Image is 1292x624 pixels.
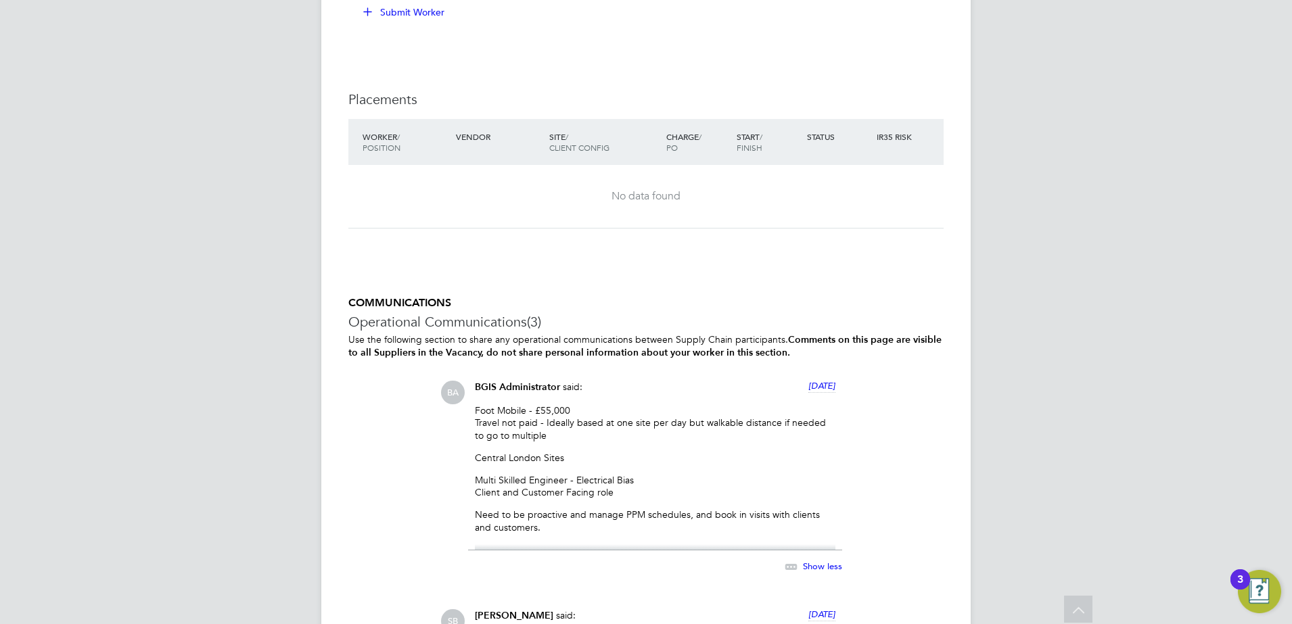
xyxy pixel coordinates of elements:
span: BA [441,381,465,404]
span: [DATE] [808,608,835,620]
span: Show less [803,560,842,572]
h5: COMMUNICATIONS [348,296,944,310]
h3: Operational Communications [348,313,944,331]
span: (3) [527,313,541,331]
b: Comments on this page are visible to all Suppliers in the Vacancy, do not share personal informat... [348,334,942,358]
p: Foot Mobile - £55,000 Travel not paid - Ideally based at one site per day but walkable distance i... [475,404,835,441]
span: BGIS Administrator [475,381,560,393]
div: No data found [362,189,930,203]
p: Use the following section to share any operational communications between Supply Chain participants. [348,333,944,359]
h3: Placements [348,91,944,108]
span: / Position [363,131,400,153]
p: Central London Sites [475,452,835,464]
button: Open Resource Center, 3 new notifications [1238,570,1281,613]
span: / Finish [737,131,762,153]
span: / PO [666,131,701,153]
div: Site [546,124,663,160]
span: said: [556,609,576,621]
span: [DATE] [808,380,835,391]
p: Need to be proactive and manage PPM schedules, and book in visits with clients and customers. [475,508,835,533]
span: / Client Config [549,131,609,153]
button: Submit Worker [354,1,455,23]
div: Worker [359,124,453,160]
div: Start [733,124,804,160]
span: said: [563,381,582,393]
div: Charge [663,124,733,160]
div: Vendor [453,124,546,149]
div: 3 [1237,579,1243,597]
p: Multi Skilled Engineer - Electrical Bias Client and Customer Facing role [475,474,835,498]
div: IR35 Risk [873,124,920,149]
div: Status [804,124,874,149]
span: [PERSON_NAME] [475,610,553,621]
